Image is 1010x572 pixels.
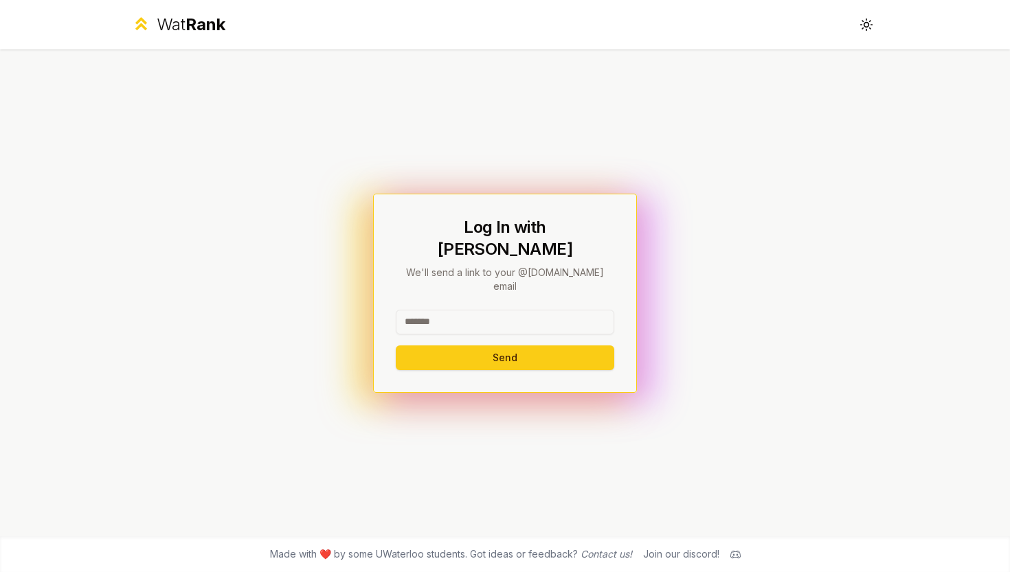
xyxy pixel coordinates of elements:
a: WatRank [131,14,225,36]
div: Wat [157,14,225,36]
span: Rank [186,14,225,34]
a: Contact us! [581,548,632,560]
h1: Log In with [PERSON_NAME] [396,216,614,260]
button: Send [396,345,614,370]
p: We'll send a link to your @[DOMAIN_NAME] email [396,266,614,293]
span: Made with ❤️ by some UWaterloo students. Got ideas or feedback? [270,547,632,561]
div: Join our discord! [643,547,719,561]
